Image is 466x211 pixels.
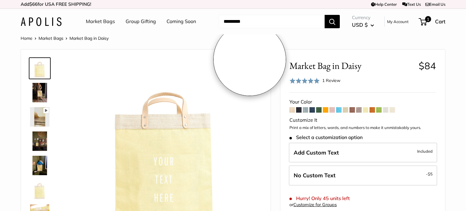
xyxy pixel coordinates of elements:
span: 1 Review [322,78,340,83]
span: $84 [419,60,436,72]
label: Leave Blank [289,165,437,185]
span: Market Bag in Daisy [289,60,414,71]
label: Add Custom Text [289,143,437,163]
a: Market Bag in Daisy [29,57,51,79]
input: Search... [219,15,325,28]
span: $5 [428,172,433,176]
a: Help Center [371,2,397,7]
img: description_The Original Market Bag in Daisy [30,83,49,102]
img: Apolis [21,17,62,26]
img: Market Bag in Daisy [30,107,49,127]
a: description_The Original Market Bag in Daisy [29,82,51,104]
a: Market Bag in Daisy [29,155,51,176]
div: or [289,201,337,209]
span: $66 [29,1,38,7]
span: Included [417,148,433,155]
span: Market Bag in Daisy [69,36,109,41]
span: - [426,170,433,178]
a: Market Bag in Daisy [29,130,51,152]
a: 1 Cart [419,17,445,26]
span: USD $ [352,22,368,28]
a: Market Bags [86,17,115,26]
a: description_Seal of authenticity printed on the backside of every bag. [29,179,51,201]
img: description_Seal of authenticity printed on the backside of every bag. [30,180,49,199]
span: Cart [435,18,445,25]
a: My Account [387,18,409,25]
span: Select a customization option [289,134,363,140]
a: Group Gifting [126,17,156,26]
span: Add Custom Text [294,149,339,156]
img: Market Bag in Daisy [30,156,49,175]
a: Coming Soon [167,17,196,26]
img: Market Bag in Daisy [30,59,49,78]
div: Your Color [289,97,436,107]
p: Print a mix of letters, words, and numbers to make it unmistakably yours. [289,125,436,131]
span: 1 [425,16,431,22]
div: Customize It [289,116,436,125]
span: Hurry! Only 45 units left [289,196,350,201]
a: Email Us [425,2,445,7]
button: Search [325,15,340,28]
nav: Breadcrumb [21,34,109,42]
a: Market Bags [39,36,63,41]
img: Market Bag in Daisy [30,131,49,151]
span: No Custom Text [294,172,336,179]
button: USD $ [352,20,374,30]
a: Customize for Groups [293,202,337,207]
a: Text Us [402,2,421,7]
a: Home [21,36,32,41]
span: Currency [352,13,374,22]
a: Market Bag in Daisy [29,106,51,128]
